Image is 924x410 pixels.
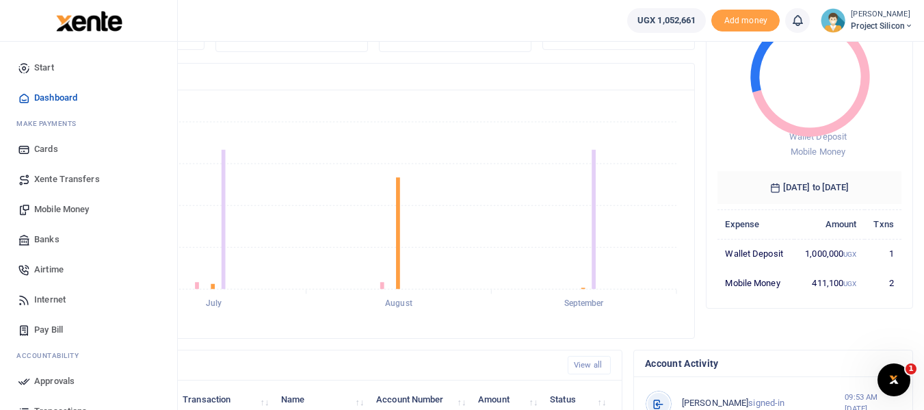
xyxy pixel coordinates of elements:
[34,323,63,337] span: Pay Bill
[34,293,66,307] span: Internet
[34,374,75,388] span: Approvals
[64,69,683,84] h4: Transactions Overview
[843,251,856,258] small: UGX
[34,263,64,277] span: Airtime
[794,268,864,297] td: 411,100
[55,15,122,25] a: logo-small logo-large logo-large
[11,366,166,396] a: Approvals
[864,209,901,239] th: Txns
[682,398,748,408] span: [PERSON_NAME]
[27,350,79,361] span: countability
[34,61,54,75] span: Start
[11,53,166,83] a: Start
[717,268,794,297] td: Mobile Money
[34,142,58,156] span: Cards
[791,146,845,157] span: Mobile Money
[385,299,412,309] tspan: August
[206,299,222,309] tspan: July
[851,9,913,21] small: [PERSON_NAME]
[23,118,77,129] span: ake Payments
[11,113,166,134] li: M
[11,225,166,255] a: Banks
[821,8,845,33] img: profile-user
[56,11,122,31] img: logo-large
[11,255,166,285] a: Airtime
[843,280,856,287] small: UGX
[64,358,557,373] h4: Recent Transactions
[794,239,864,268] td: 1,000,000
[637,14,696,27] span: UGX 1,052,661
[11,194,166,225] a: Mobile Money
[906,363,916,374] span: 1
[11,285,166,315] a: Internet
[622,8,711,33] li: Wallet ballance
[645,356,901,371] h4: Account Activity
[864,239,901,268] td: 1
[877,363,910,396] iframe: Intercom live chat
[568,356,611,374] a: View all
[821,8,913,33] a: profile-user [PERSON_NAME] Project Silicon
[794,209,864,239] th: Amount
[789,131,847,142] span: Wallet Deposit
[564,299,605,309] tspan: September
[34,233,60,246] span: Banks
[34,203,89,216] span: Mobile Money
[851,20,913,32] span: Project Silicon
[34,172,100,186] span: Xente Transfers
[717,239,794,268] td: Wallet Deposit
[11,315,166,345] a: Pay Bill
[11,345,166,366] li: Ac
[711,14,780,25] a: Add money
[627,8,706,33] a: UGX 1,052,661
[711,10,780,32] li: Toup your wallet
[34,91,77,105] span: Dashboard
[11,83,166,113] a: Dashboard
[717,209,794,239] th: Expense
[11,164,166,194] a: Xente Transfers
[717,171,901,204] h6: [DATE] to [DATE]
[711,10,780,32] span: Add money
[864,268,901,297] td: 2
[11,134,166,164] a: Cards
